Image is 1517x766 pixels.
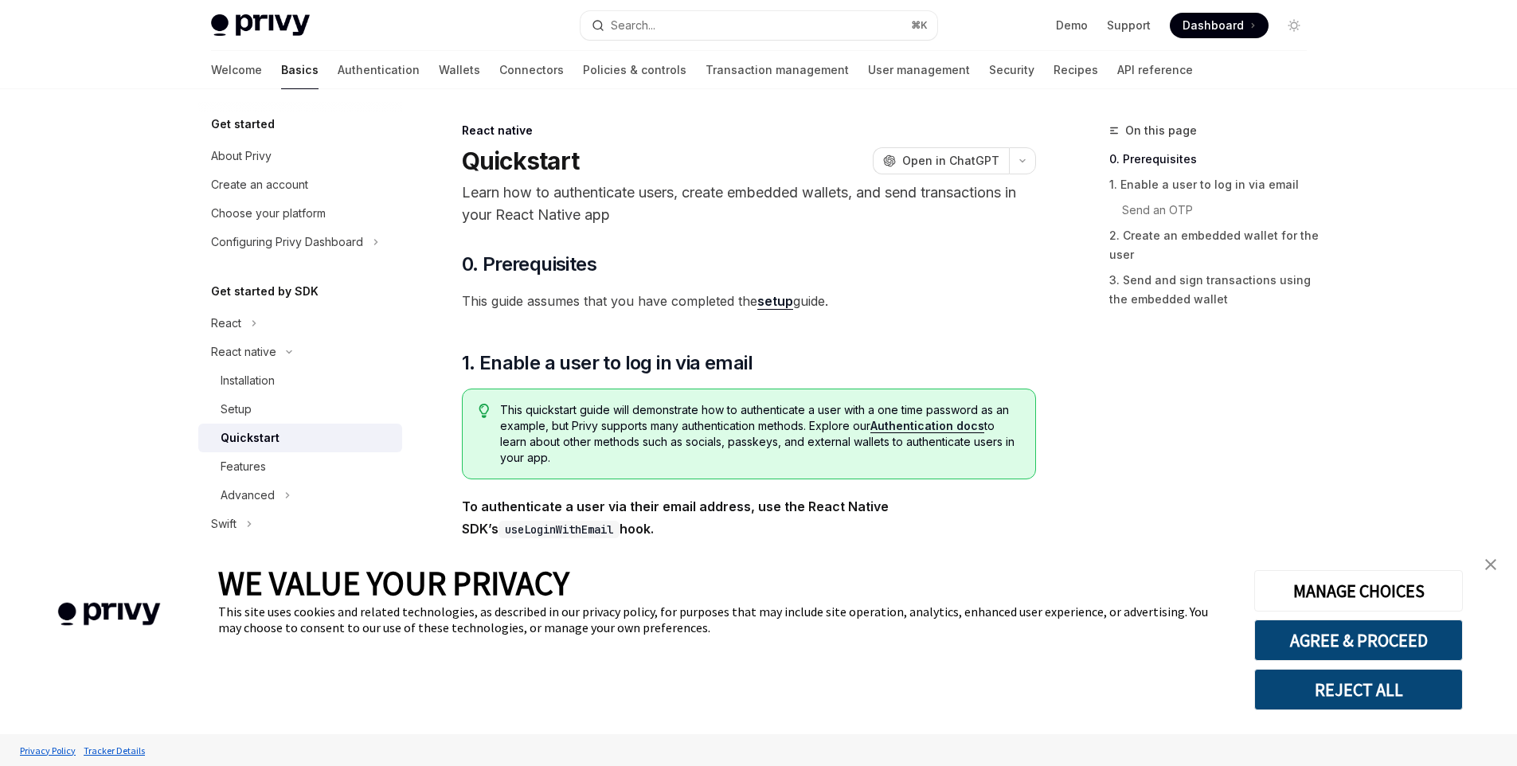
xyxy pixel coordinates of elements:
[462,147,580,175] h1: Quickstart
[218,604,1230,635] div: This site uses cookies and related technologies, as described in our privacy policy, for purposes...
[221,400,252,419] div: Setup
[870,419,984,433] a: Authentication docs
[211,204,326,223] div: Choose your platform
[198,510,402,538] button: Toggle Swift section
[1485,559,1496,570] img: close banner
[221,457,266,476] div: Features
[1183,18,1244,33] span: Dashboard
[211,233,363,252] div: Configuring Privy Dashboard
[1056,18,1088,33] a: Demo
[462,350,753,376] span: 1. Enable a user to log in via email
[499,51,564,89] a: Connectors
[198,366,402,395] a: Installation
[338,51,420,89] a: Authentication
[911,19,928,32] span: ⌘ K
[1109,223,1320,268] a: 2. Create an embedded wallet for the user
[706,51,849,89] a: Transaction management
[1117,51,1193,89] a: API reference
[500,402,1019,466] span: This quickstart guide will demonstrate how to authenticate a user with a one time password as an ...
[462,498,889,537] strong: To authenticate a user via their email address, use the React Native SDK’s hook.
[1170,13,1269,38] a: Dashboard
[498,521,620,538] code: useLoginWithEmail
[211,342,276,362] div: React native
[757,293,793,310] a: setup
[1109,197,1320,223] a: Send an OTP
[1254,669,1463,710] button: REJECT ALL
[24,580,194,649] img: company logo
[581,11,937,40] button: Open search
[439,51,480,89] a: Wallets
[1125,121,1197,140] span: On this page
[1109,268,1320,312] a: 3. Send and sign transactions using the embedded wallet
[462,252,596,277] span: 0. Prerequisites
[462,123,1036,139] div: React native
[211,147,272,166] div: About Privy
[211,514,237,533] div: Swift
[198,199,402,228] a: Choose your platform
[989,51,1034,89] a: Security
[221,486,275,505] div: Advanced
[1054,51,1098,89] a: Recipes
[198,142,402,170] a: About Privy
[211,14,310,37] img: light logo
[198,228,402,256] button: Toggle Configuring Privy Dashboard section
[198,338,402,366] button: Toggle React native section
[479,404,490,418] svg: Tip
[198,481,402,510] button: Toggle Advanced section
[80,737,149,764] a: Tracker Details
[868,51,970,89] a: User management
[1475,549,1507,580] a: close banner
[218,562,569,604] span: WE VALUE YOUR PRIVACY
[221,371,275,390] div: Installation
[611,16,655,35] div: Search...
[1107,18,1151,33] a: Support
[462,290,1036,312] span: This guide assumes that you have completed the guide.
[211,282,319,301] h5: Get started by SDK
[198,170,402,199] a: Create an account
[281,51,319,89] a: Basics
[1281,13,1307,38] button: Toggle dark mode
[211,51,262,89] a: Welcome
[211,175,308,194] div: Create an account
[211,115,275,134] h5: Get started
[583,51,686,89] a: Policies & controls
[198,424,402,452] a: Quickstart
[1109,172,1320,197] a: 1. Enable a user to log in via email
[211,314,241,333] div: React
[221,428,280,447] div: Quickstart
[1109,147,1320,172] a: 0. Prerequisites
[1254,570,1463,612] button: MANAGE CHOICES
[462,182,1036,226] p: Learn how to authenticate users, create embedded wallets, and send transactions in your React Nat...
[16,737,80,764] a: Privacy Policy
[1254,619,1463,661] button: AGREE & PROCEED
[902,153,999,169] span: Open in ChatGPT
[873,147,1009,174] button: Open in ChatGPT
[198,395,402,424] a: Setup
[198,309,402,338] button: Toggle React section
[198,452,402,481] a: Features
